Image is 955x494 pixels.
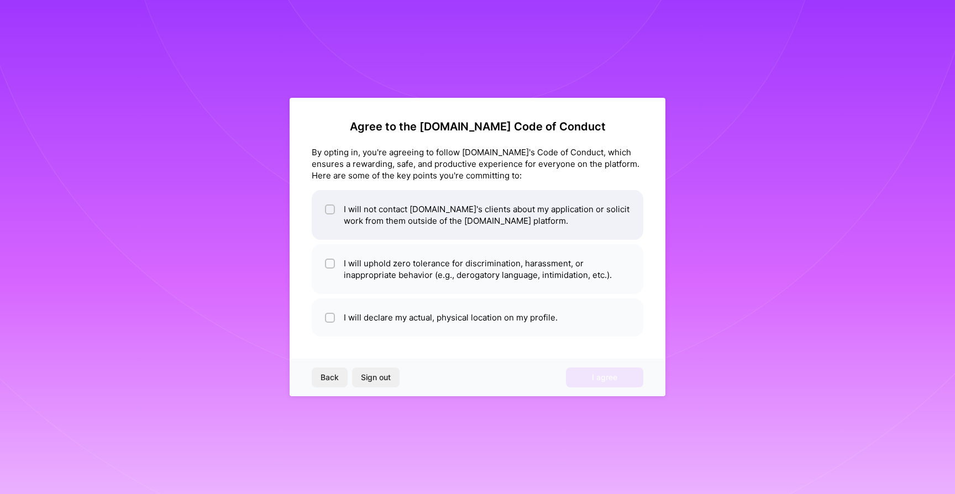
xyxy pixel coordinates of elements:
div: By opting in, you're agreeing to follow [DOMAIN_NAME]'s Code of Conduct, which ensures a rewardin... [312,146,643,181]
li: I will uphold zero tolerance for discrimination, harassment, or inappropriate behavior (e.g., der... [312,244,643,294]
button: Sign out [352,367,400,387]
li: I will declare my actual, physical location on my profile. [312,298,643,337]
h2: Agree to the [DOMAIN_NAME] Code of Conduct [312,120,643,133]
li: I will not contact [DOMAIN_NAME]'s clients about my application or solicit work from them outside... [312,190,643,240]
span: Sign out [361,372,391,383]
button: Back [312,367,348,387]
span: Back [321,372,339,383]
